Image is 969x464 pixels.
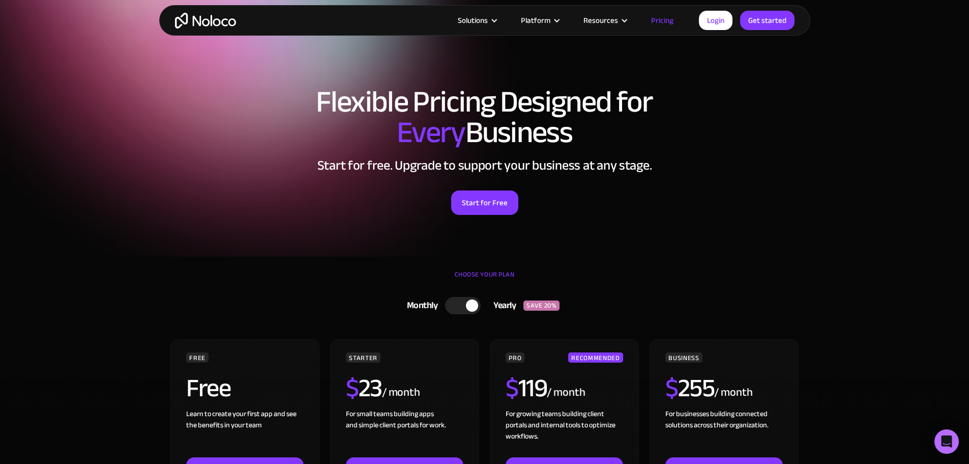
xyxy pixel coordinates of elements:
[458,14,488,27] div: Solutions
[186,408,303,457] div: Learn to create your first app and see the benefits in your team ‍
[571,14,638,27] div: Resources
[451,190,518,215] a: Start for Free
[506,364,518,412] span: $
[169,158,800,173] h2: Start for free. Upgrade to support your business at any stage.
[186,352,209,363] div: FREE
[382,385,420,401] div: / month
[397,104,465,161] span: Every
[665,408,782,457] div: For businesses building connected solutions across their organization. ‍
[583,14,618,27] div: Resources
[169,267,800,292] div: CHOOSE YOUR PLAN
[714,385,752,401] div: / month
[445,14,508,27] div: Solutions
[547,385,585,401] div: / month
[394,298,446,313] div: Monthly
[506,375,547,401] h2: 119
[740,11,795,30] a: Get started
[665,375,714,401] h2: 255
[481,298,523,313] div: Yearly
[699,11,732,30] a: Login
[346,375,382,401] h2: 23
[506,408,623,457] div: For growing teams building client portals and internal tools to optimize workflows.
[186,375,230,401] h2: Free
[665,364,678,412] span: $
[508,14,571,27] div: Platform
[346,352,380,363] div: STARTER
[568,352,623,363] div: RECOMMENDED
[934,429,959,454] div: Open Intercom Messenger
[665,352,702,363] div: BUSINESS
[506,352,524,363] div: PRO
[169,87,800,148] h1: Flexible Pricing Designed for Business
[346,408,463,457] div: For small teams building apps and simple client portals for work. ‍
[175,13,236,29] a: home
[346,364,359,412] span: $
[638,14,686,27] a: Pricing
[523,301,560,311] div: SAVE 20%
[521,14,550,27] div: Platform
